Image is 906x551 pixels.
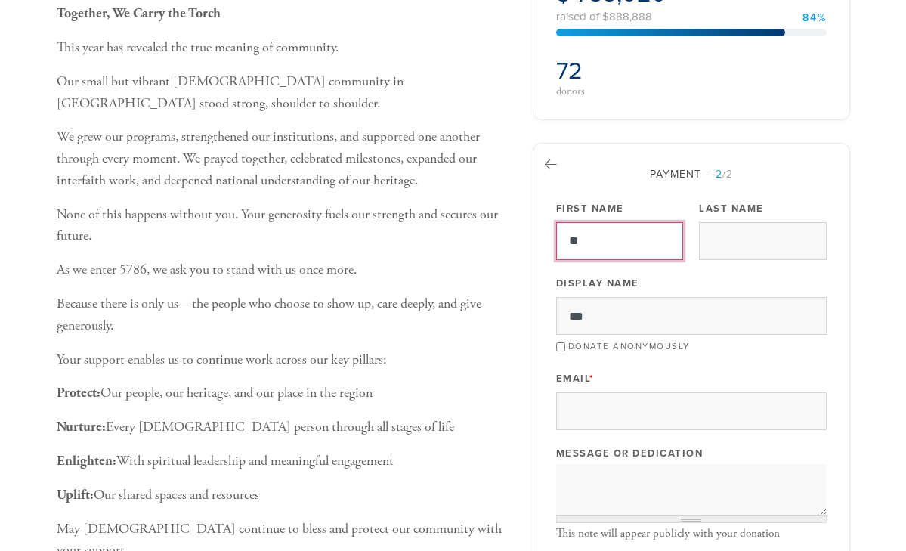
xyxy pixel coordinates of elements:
[556,527,827,540] div: This note will appear publicly with your donation
[707,168,733,181] span: /2
[57,418,106,435] b: Nurture:
[57,450,510,472] p: With spiritual leadership and meaningful engagement
[57,486,94,503] b: Uplift:
[556,86,687,97] div: donors
[57,484,510,506] p: Our shared spaces and resources
[556,202,624,215] label: First Name
[57,126,510,191] p: We grew our programs, strengthened our institutions, and supported one another through every mome...
[556,57,687,85] h2: 72
[556,11,827,23] div: raised of $888,888
[57,384,100,401] b: Protect:
[57,293,510,337] p: Because there is only us—the people who choose to show up, care deeply, and give generously.
[57,204,510,248] p: None of this happens without you. Your generosity fuels our strength and secures our future.
[802,13,827,23] div: 84%
[556,447,703,460] label: Message or dedication
[57,416,510,438] p: Every [DEMOGRAPHIC_DATA] person through all stages of life
[57,71,510,115] p: Our small but vibrant [DEMOGRAPHIC_DATA] community in [GEOGRAPHIC_DATA] stood strong, shoulder to...
[57,452,116,469] b: Enlighten:
[57,349,510,371] p: Your support enables us to continue work across our key pillars:
[57,5,221,22] b: Together, We Carry the Torch
[556,166,827,182] div: Payment
[57,382,510,404] p: Our people, our heritage, and our place in the region
[716,168,722,181] span: 2
[57,37,510,59] p: This year has revealed the true meaning of community.
[556,372,595,385] label: Email
[57,259,510,281] p: As we enter 5786, we ask you to stand with us once more.
[568,341,690,351] label: Donate Anonymously
[556,277,639,290] label: Display Name
[699,202,764,215] label: Last Name
[589,373,595,385] span: This field is required.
